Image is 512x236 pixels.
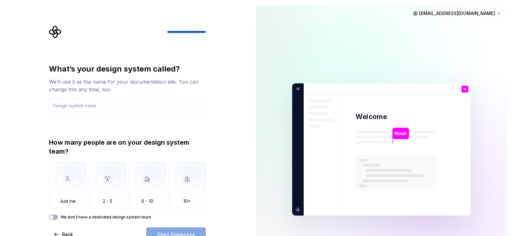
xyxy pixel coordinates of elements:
div: We’ll use it as the name for your documentation site. You can change this any time, too. [49,78,206,93]
p: Nooh [395,130,407,137]
input: Design system name [49,98,206,112]
label: We don't have a dedicated design system team [60,215,151,220]
span: [EMAIL_ADDRESS][DOMAIN_NAME] [419,10,495,17]
button: [EMAIL_ADDRESS][DOMAIN_NAME] [410,8,504,19]
svg: Supernova Logo [49,26,62,38]
p: O [294,86,300,92]
p: Welcome [356,112,387,121]
div: How many people are on your design system team? [49,138,206,156]
div: What’s your design system called? [49,64,206,74]
p: N [464,88,466,91]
